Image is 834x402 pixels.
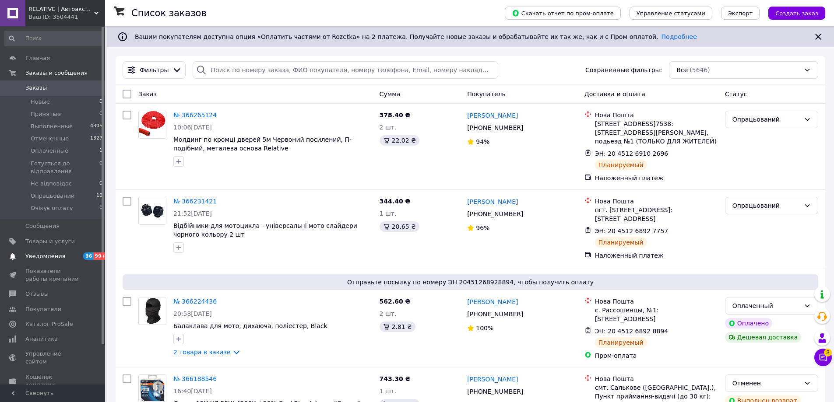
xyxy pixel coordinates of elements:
[662,33,697,40] a: Подробнее
[824,349,832,357] span: 3
[25,54,50,62] span: Главная
[131,8,207,18] h1: Список заказов
[28,13,105,21] div: Ваш ID: 3504441
[380,135,419,146] div: 22.02 ₴
[99,180,102,188] span: 0
[595,174,718,182] div: Наложенный платеж
[99,204,102,212] span: 0
[595,337,647,348] div: Планируемый
[25,305,61,313] span: Покупатели
[595,328,669,335] span: ЭН: 20 4512 6892 8894
[476,138,489,145] span: 94%
[173,136,352,152] a: Молдинг по кромці дверей 5м Червоний посилений, П-подібний, металева основа Relative
[637,10,705,17] span: Управление статусами
[31,135,69,143] span: Отмененные
[465,122,525,134] div: [PHONE_NUMBER]
[512,9,614,17] span: Скачать отчет по пром-оплате
[728,10,753,17] span: Экспорт
[380,388,397,395] span: 1 шт.
[173,112,217,119] a: № 366265124
[595,160,647,170] div: Планируемый
[595,197,718,206] div: Нова Пошта
[25,84,47,92] span: Заказы
[595,306,718,323] div: с. Рассошенцы, №1: [STREET_ADDRESS]
[173,298,217,305] a: № 366224436
[173,310,212,317] span: 20:58[DATE]
[99,147,102,155] span: 1
[380,322,415,332] div: 2.81 ₴
[380,375,411,382] span: 743.30 ₴
[83,252,93,260] span: 36
[775,10,818,17] span: Создать заказ
[138,297,166,325] a: Фото товару
[138,111,166,139] a: Фото товару
[31,122,73,130] span: Выполненные
[96,192,102,200] span: 13
[595,251,718,260] div: Наложенный платеж
[90,122,102,130] span: 4305
[138,197,166,225] a: Фото товару
[584,91,645,98] span: Доставка и оплата
[732,378,800,388] div: Отменен
[31,160,99,175] span: Готується до відправлення
[721,7,760,20] button: Экспорт
[380,91,401,98] span: Сумма
[25,350,81,366] span: Управление сайтом
[28,5,94,13] span: RELATIVE | Автоаксессуары, Велотовары, Мото товары, Инвентарь, Товары для дома
[25,373,81,389] span: Кошелек компании
[380,124,397,131] span: 2 шт.
[725,91,747,98] span: Статус
[595,237,647,248] div: Планируемый
[173,388,212,395] span: 16:40[DATE]
[630,7,712,20] button: Управление статусами
[732,201,800,210] div: Опрацьований
[139,297,166,325] img: Фото товару
[126,278,815,287] span: Отправьте посылку по номеру ЭН 20451268928894, чтобы получить оплату
[595,150,669,157] span: ЭН: 20 4512 6910 2696
[90,135,102,143] span: 1327
[595,351,718,360] div: Пром-оплата
[595,227,669,234] span: ЭН: 20 4512 6892 7757
[99,160,102,175] span: 0
[173,198,217,205] a: № 366231421
[25,290,49,298] span: Отзывы
[690,66,710,73] span: (5646)
[173,124,212,131] span: 10:06[DATE]
[31,147,68,155] span: Оплаченные
[595,111,718,119] div: Нова Пошта
[380,198,411,205] span: 344.40 ₴
[476,224,489,231] span: 96%
[25,267,81,283] span: Показатели работы компании
[173,222,357,238] span: Відбійники для мотоцикла - універсальні мото слайдери чорного кольору 2 шт
[173,322,327,329] a: Балаклава для мото, дихаюча, поліестер, Black
[25,320,73,328] span: Каталог ProSale
[25,69,88,77] span: Заказы и сообщения
[25,252,65,260] span: Уведомления
[135,33,697,40] span: Вашим покупателям доступна опция «Оплатить частями от Rozetka» на 2 платежа. Получайте новые зака...
[25,335,58,343] span: Аналитика
[676,66,688,74] span: Все
[465,208,525,220] div: [PHONE_NUMBER]
[173,375,217,382] a: № 366188546
[380,310,397,317] span: 2 шт.
[173,349,231,356] a: 2 товара в заказе
[380,221,419,232] div: 20.65 ₴
[467,297,518,306] a: [PERSON_NAME]
[25,222,60,230] span: Сообщения
[476,325,493,332] span: 100%
[139,375,166,402] img: Фото товару
[467,91,506,98] span: Покупатель
[585,66,662,74] span: Сохраненные фильтры:
[725,318,772,329] div: Оплачено
[465,308,525,320] div: [PHONE_NUMBER]
[138,91,157,98] span: Заказ
[380,210,397,217] span: 1 шт.
[760,9,825,16] a: Создать заказ
[93,252,108,260] span: 99+
[467,375,518,384] a: [PERSON_NAME]
[99,110,102,118] span: 0
[768,7,825,20] button: Создать заказ
[732,115,800,124] div: Опрацьований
